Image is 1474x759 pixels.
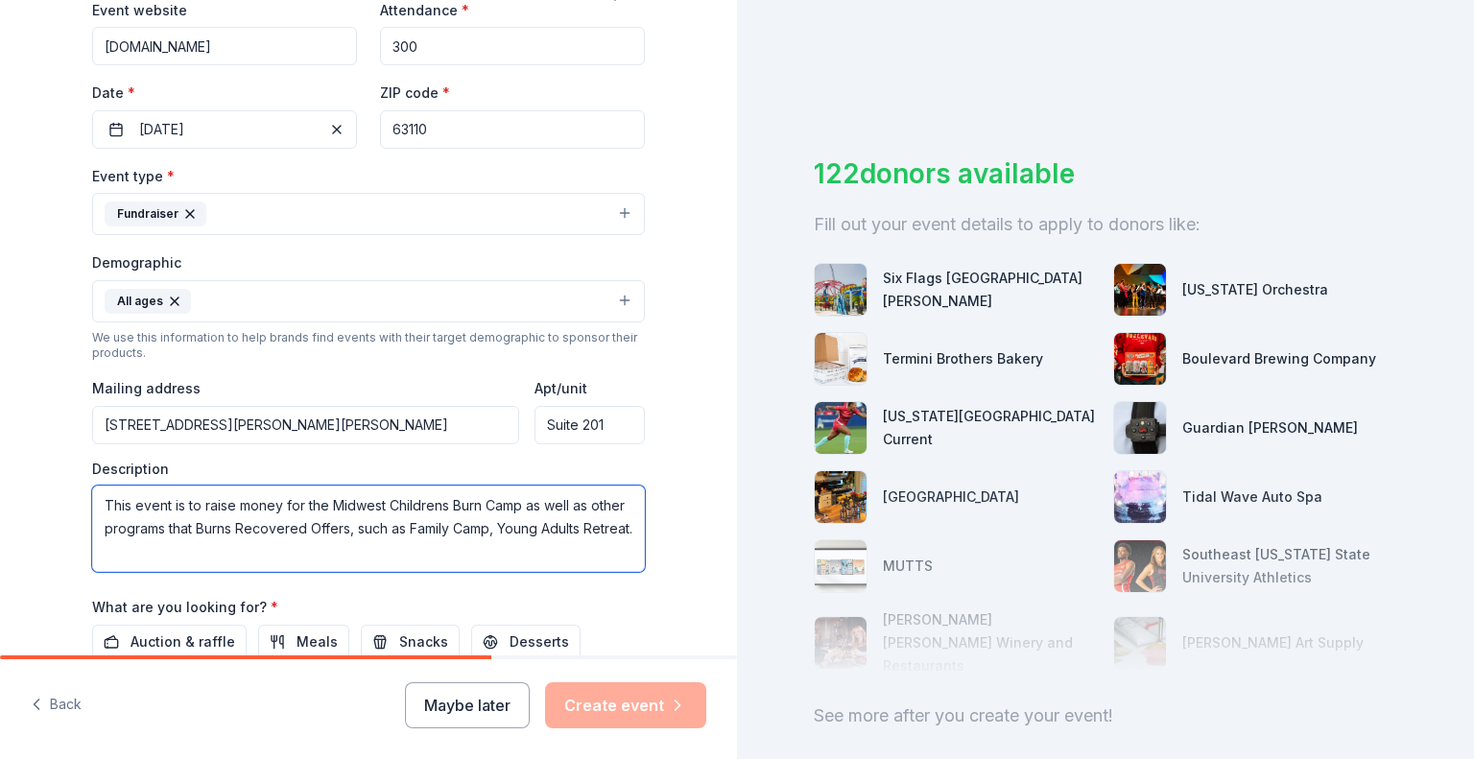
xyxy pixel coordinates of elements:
input: 12345 (U.S. only) [380,110,645,149]
input: # [535,406,645,444]
label: What are you looking for? [92,598,278,617]
img: photo for Main Street Inn Parkville [815,471,867,523]
button: All ages [92,280,645,322]
div: Fill out your event details to apply to donors like: [814,209,1397,240]
div: Termini Brothers Bakery [883,347,1043,370]
label: Mailing address [92,379,201,398]
button: [DATE] [92,110,357,149]
label: Attendance [380,1,469,20]
button: Meals [258,625,349,659]
span: Snacks [399,630,448,653]
img: photo for Six Flags St. Louis [815,264,867,316]
label: Event website [92,1,187,20]
label: ZIP code [380,83,450,103]
div: Boulevard Brewing Company [1182,347,1376,370]
input: 20 [380,27,645,65]
img: photo for Termini Brothers Bakery [815,333,867,385]
div: All ages [105,289,191,314]
div: Six Flags [GEOGRAPHIC_DATA][PERSON_NAME] [883,267,1098,313]
span: Auction & raffle [131,630,235,653]
button: Fundraiser [92,193,645,235]
label: Apt/unit [535,379,587,398]
img: photo for Boulevard Brewing Company [1114,333,1166,385]
div: Guardian [PERSON_NAME] [1182,416,1358,439]
div: [US_STATE] Orchestra [1182,278,1328,301]
div: 122 donors available [814,154,1397,194]
button: Back [31,685,82,725]
div: See more after you create your event! [814,700,1397,731]
span: Desserts [510,630,569,653]
button: Auction & raffle [92,625,247,659]
img: photo for Minnesota Orchestra [1114,264,1166,316]
img: photo for Tidal Wave Auto Spa [1114,471,1166,523]
label: Date [92,83,357,103]
label: Demographic [92,253,181,273]
input: Enter a US address [92,406,519,444]
input: https://www... [92,27,357,65]
button: Snacks [361,625,460,659]
span: Meals [297,630,338,653]
div: We use this information to help brands find events with their target demographic to sponsor their... [92,330,645,361]
img: photo for Guardian Angel Device [1114,402,1166,454]
button: Maybe later [405,682,530,728]
img: photo for Kansas City Current [815,402,867,454]
button: Desserts [471,625,581,659]
label: Description [92,460,169,479]
label: Event type [92,167,175,186]
textarea: This event is to raise money for the Midwest Childrens Burn Camp as well as other programs that B... [92,486,645,572]
div: Fundraiser [105,202,206,226]
div: [US_STATE][GEOGRAPHIC_DATA] Current [883,405,1098,451]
